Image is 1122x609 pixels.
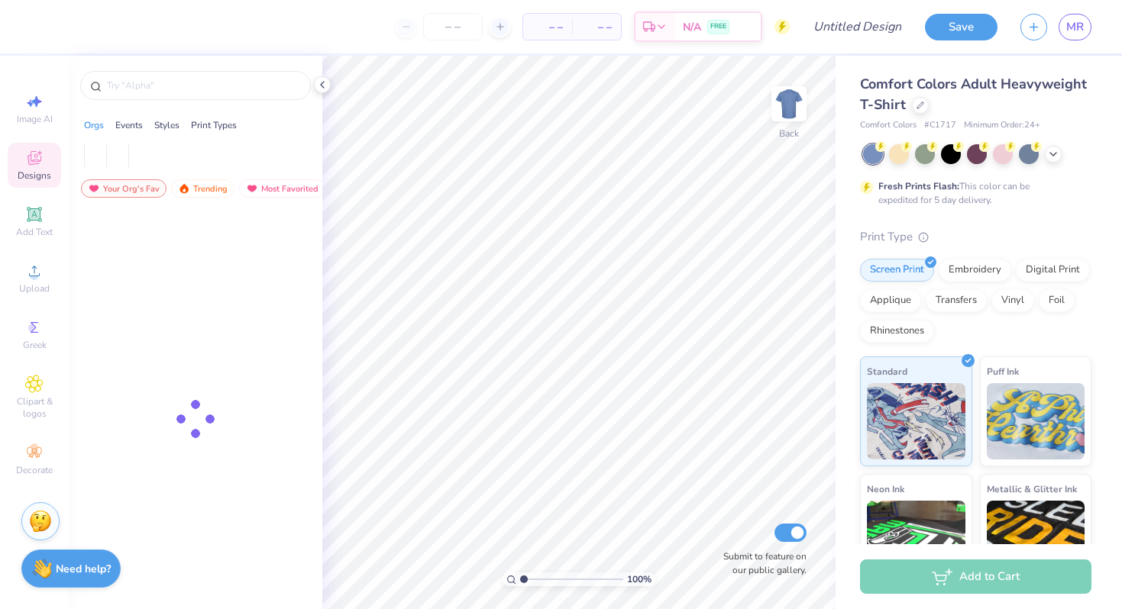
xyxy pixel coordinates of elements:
[16,226,53,238] span: Add Text
[987,363,1019,379] span: Puff Ink
[710,21,726,32] span: FREE
[926,289,987,312] div: Transfers
[924,119,956,132] span: # C1717
[115,118,143,132] div: Events
[925,14,998,40] button: Save
[1066,18,1084,36] span: MR
[860,75,1087,114] span: Comfort Colors Adult Heavyweight T-Shirt
[867,501,965,577] img: Neon Ink
[239,179,325,198] div: Most Favorited
[8,395,61,420] span: Clipart & logos
[627,572,652,586] span: 100 %
[532,19,563,35] span: – –
[81,179,167,198] div: Your Org's Fav
[964,119,1040,132] span: Minimum Order: 24 +
[178,183,190,194] img: trending.gif
[18,169,51,182] span: Designs
[987,501,1085,577] img: Metallic & Glitter Ink
[23,339,47,351] span: Greek
[423,13,483,40] input: – –
[16,464,53,476] span: Decorate
[860,119,917,132] span: Comfort Colors
[987,383,1085,459] img: Puff Ink
[878,179,1066,207] div: This color can be expedited for 5 day delivery.
[779,127,799,140] div: Back
[801,11,913,42] input: Untitled Design
[860,259,934,282] div: Screen Print
[867,383,965,459] img: Standard
[1039,289,1075,312] div: Foil
[19,282,50,295] span: Upload
[867,363,907,379] span: Standard
[878,180,959,192] strong: Fresh Prints Flash:
[84,118,104,132] div: Orgs
[860,228,1091,246] div: Print Type
[867,481,904,497] span: Neon Ink
[683,19,701,35] span: N/A
[154,118,179,132] div: Styles
[715,549,807,577] label: Submit to feature on our public gallery.
[17,113,53,125] span: Image AI
[774,89,804,119] img: Back
[56,562,111,576] strong: Need help?
[860,289,921,312] div: Applique
[939,259,1011,282] div: Embroidery
[1016,259,1090,282] div: Digital Print
[987,481,1077,497] span: Metallic & Glitter Ink
[1059,14,1091,40] a: MR
[860,320,934,343] div: Rhinestones
[581,19,612,35] span: – –
[246,183,258,194] img: most_fav.gif
[171,179,234,198] div: Trending
[191,118,237,132] div: Print Types
[991,289,1034,312] div: Vinyl
[88,183,100,194] img: most_fav.gif
[105,78,301,93] input: Try "Alpha"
